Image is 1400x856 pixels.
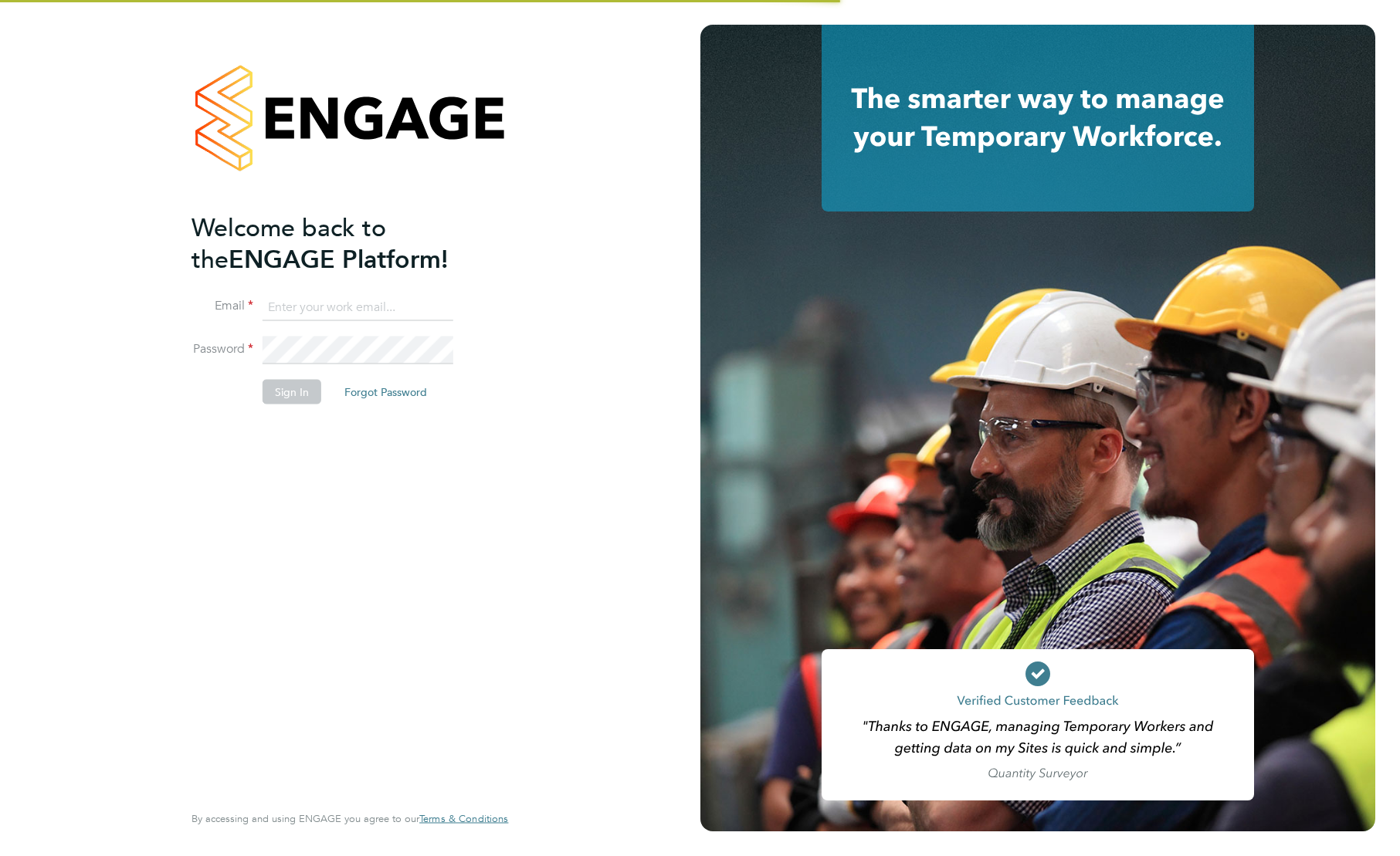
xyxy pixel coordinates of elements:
h2: ENGAGE Platform! [192,211,493,275]
button: Forgot Password [332,380,439,404]
label: Email [192,298,253,314]
button: Sign In [263,380,321,404]
span: Welcome back to the [192,212,386,274]
a: Terms & Conditions [419,813,508,825]
input: Enter your work email... [263,293,453,321]
label: Password [192,341,253,357]
span: By accessing and using ENGAGE you agree to our [192,812,508,825]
